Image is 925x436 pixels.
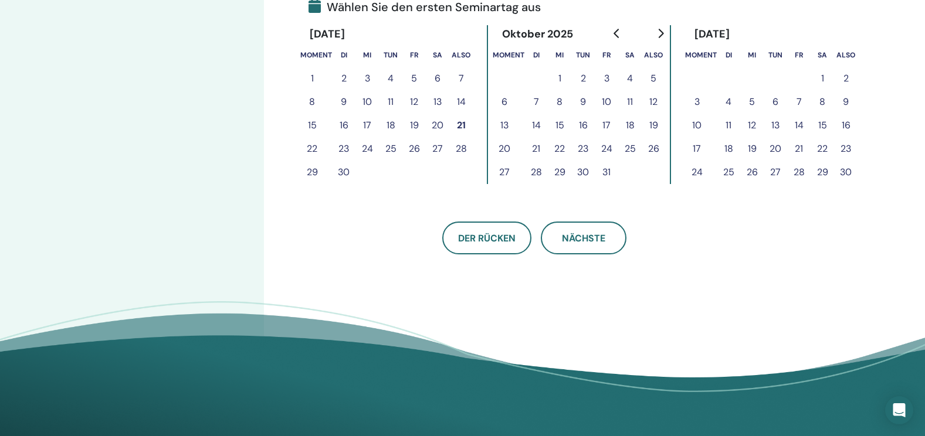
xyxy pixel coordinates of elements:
[787,161,811,184] button: 28
[300,25,355,43] div: [DATE]
[562,232,605,244] span: Nächste
[787,43,811,67] th: Freitag
[717,161,740,184] button: 25
[379,90,402,114] button: 11
[332,67,355,90] button: 2
[449,137,473,161] button: 28
[787,114,811,137] button: 14
[548,161,571,184] button: 29
[595,161,618,184] button: 31
[764,161,787,184] button: 27
[595,43,618,67] th: Freitag
[651,22,670,45] button: Zum nächsten Monat
[740,161,764,184] button: 26
[332,161,355,184] button: 30
[458,232,516,244] span: Der Rücken
[524,43,548,67] th: Dienstag
[811,43,834,67] th: Samstag
[493,137,516,161] button: 20
[764,43,787,67] th: Donnerstag
[300,114,324,137] button: 15
[764,90,787,114] button: 6
[787,137,811,161] button: 21
[571,43,595,67] th: Donnerstag
[548,90,571,114] button: 8
[402,114,426,137] button: 19
[642,114,665,137] button: 19
[618,67,642,90] button: 4
[740,43,764,67] th: Mittwoch
[618,43,642,67] th: Samstag
[740,137,764,161] button: 19
[685,25,740,43] div: [DATE]
[548,43,571,67] th: Mittwoch
[811,114,834,137] button: 15
[402,137,426,161] button: 26
[642,67,665,90] button: 5
[571,161,595,184] button: 30
[426,43,449,67] th: Samstag
[355,43,379,67] th: Mittwoch
[834,161,858,184] button: 30
[618,137,642,161] button: 25
[717,43,740,67] th: Dienstag
[493,25,583,43] div: Oktober 2025
[379,114,402,137] button: 18
[355,67,379,90] button: 3
[355,114,379,137] button: 17
[717,137,740,161] button: 18
[685,114,709,137] button: 10
[595,90,618,114] button: 10
[379,137,402,161] button: 25
[717,114,740,137] button: 11
[548,114,571,137] button: 15
[524,90,548,114] button: 7
[524,114,548,137] button: 14
[426,114,449,137] button: 20
[426,90,449,114] button: 13
[379,43,402,67] th: Donnerstag
[834,67,858,90] button: 2
[717,90,740,114] button: 4
[300,137,324,161] button: 22
[548,67,571,90] button: 1
[834,43,858,67] th: Sonntag
[608,22,626,45] button: Zum Vormonat springen
[548,137,571,161] button: 22
[811,90,834,114] button: 8
[355,90,379,114] button: 10
[685,161,709,184] button: 24
[449,90,473,114] button: 14
[811,67,834,90] button: 1
[493,43,524,67] th: Montag
[571,137,595,161] button: 23
[541,222,626,254] button: Nächste
[618,114,642,137] button: 18
[426,137,449,161] button: 27
[834,137,858,161] button: 23
[300,161,324,184] button: 29
[300,90,324,114] button: 8
[300,67,324,90] button: 1
[834,90,858,114] button: 9
[402,67,426,90] button: 5
[811,161,834,184] button: 29
[493,161,516,184] button: 27
[685,43,717,67] th: Montag
[332,43,355,67] th: Dienstag
[764,137,787,161] button: 20
[834,114,858,137] button: 16
[571,114,595,137] button: 16
[493,90,516,114] button: 6
[442,222,531,254] button: Der Rücken
[379,67,402,90] button: 4
[571,67,595,90] button: 2
[764,114,787,137] button: 13
[811,137,834,161] button: 22
[332,114,355,137] button: 16
[402,43,426,67] th: Freitag
[449,114,473,137] button: 21
[571,90,595,114] button: 9
[449,67,473,90] button: 7
[740,90,764,114] button: 5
